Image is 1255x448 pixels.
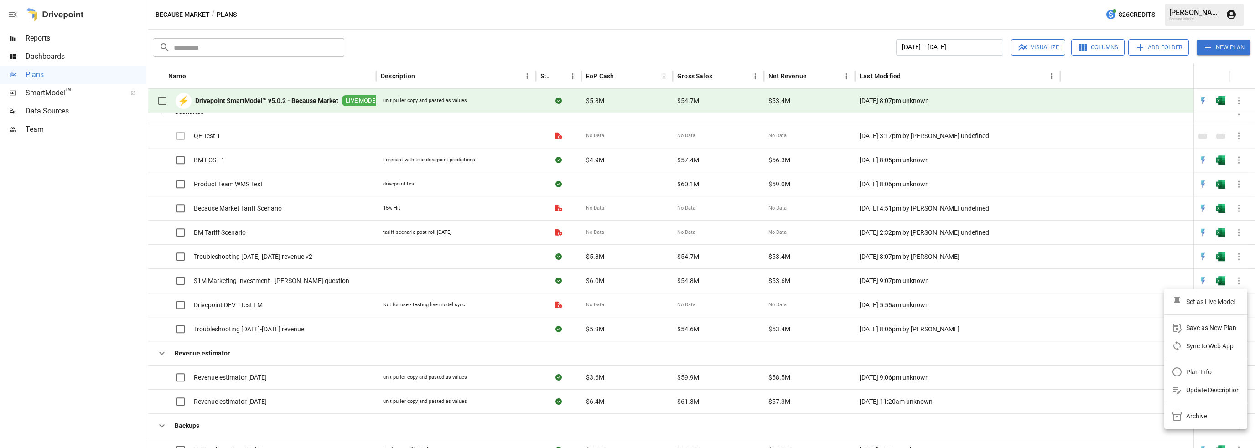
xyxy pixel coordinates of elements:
[1186,366,1212,377] div: Plan Info
[1186,411,1207,422] div: Archive
[1186,322,1236,333] div: Save as New Plan
[1186,340,1234,351] div: Sync to Web App
[1186,296,1235,307] div: Set as Live Model
[1186,385,1240,396] div: Update Description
